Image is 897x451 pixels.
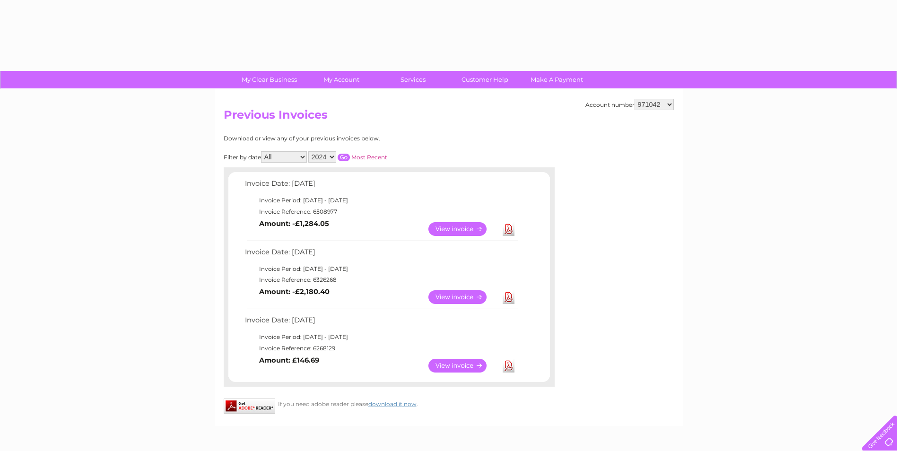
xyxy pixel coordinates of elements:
td: Invoice Period: [DATE] - [DATE] [243,263,519,275]
td: Invoice Date: [DATE] [243,314,519,331]
a: Most Recent [351,154,387,161]
div: Download or view any of your previous invoices below. [224,135,472,142]
td: Invoice Period: [DATE] - [DATE] [243,331,519,343]
a: Make A Payment [518,71,596,88]
a: View [428,222,498,236]
b: Amount: £146.69 [259,356,319,364]
b: Amount: -£2,180.40 [259,287,330,296]
a: Download [503,222,514,236]
a: Customer Help [446,71,524,88]
a: My Account [302,71,380,88]
div: If you need adobe reader please . [224,399,555,408]
div: Account number [585,99,674,110]
div: Filter by date [224,151,472,163]
td: Invoice Date: [DATE] [243,177,519,195]
a: Download [503,290,514,304]
h2: Previous Invoices [224,108,674,126]
a: download it now [368,400,417,408]
a: My Clear Business [230,71,308,88]
td: Invoice Reference: 6326268 [243,274,519,286]
a: View [428,359,498,373]
td: Invoice Reference: 6268129 [243,343,519,354]
td: Invoice Date: [DATE] [243,246,519,263]
b: Amount: -£1,284.05 [259,219,329,228]
td: Invoice Period: [DATE] - [DATE] [243,195,519,206]
a: View [428,290,498,304]
td: Invoice Reference: 6508977 [243,206,519,217]
a: Download [503,359,514,373]
a: Services [374,71,452,88]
